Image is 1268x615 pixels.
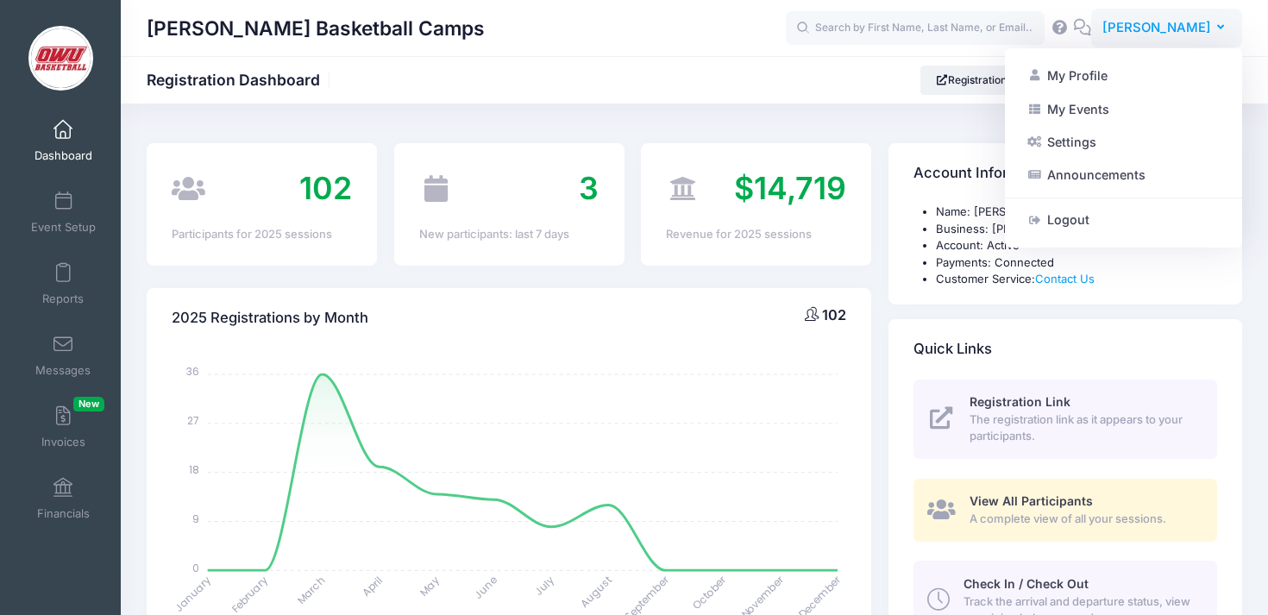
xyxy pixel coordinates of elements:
[22,110,104,171] a: Dashboard
[35,148,92,163] span: Dashboard
[299,169,352,207] span: 102
[936,204,1217,221] li: Name: [PERSON_NAME]
[22,397,104,457] a: InvoicesNew
[192,560,199,574] tspan: 0
[970,493,1093,508] span: View All Participants
[666,226,846,243] div: Revenue for 2025 sessions
[192,511,199,526] tspan: 9
[229,573,271,615] tspan: February
[913,149,1054,198] h4: Account Information
[187,413,199,428] tspan: 27
[1019,204,1228,236] a: Logout
[189,462,199,477] tspan: 18
[1091,9,1242,48] button: [PERSON_NAME]
[970,411,1197,445] span: The registration link as it appears to your participants.
[172,293,368,342] h4: 2025 Registrations by Month
[28,26,93,91] img: David Vogel Basketball Camps
[822,306,846,323] span: 102
[360,573,386,599] tspan: April
[186,364,199,379] tspan: 36
[920,66,1045,95] a: Registration Link
[689,572,730,612] tspan: October
[41,435,85,449] span: Invoices
[734,169,846,207] span: $14,719
[172,226,352,243] div: Participants for 2025 sessions
[147,9,485,48] h1: [PERSON_NAME] Basketball Camps
[913,479,1217,542] a: View All Participants A complete view of all your sessions.
[577,573,614,610] tspan: August
[35,363,91,378] span: Messages
[472,573,500,601] tspan: June
[1035,272,1095,286] a: Contact Us
[417,573,443,599] tspan: May
[22,468,104,529] a: Financials
[786,11,1045,46] input: Search by First Name, Last Name, or Email...
[294,573,329,607] tspan: March
[531,573,557,599] tspan: July
[579,169,599,207] span: 3
[22,325,104,386] a: Messages
[419,226,599,243] div: New participants: last 7 days
[913,324,992,373] h4: Quick Links
[42,292,84,306] span: Reports
[73,397,104,411] span: New
[37,506,90,521] span: Financials
[936,254,1217,272] li: Payments: Connected
[1019,92,1228,125] a: My Events
[913,380,1217,459] a: Registration Link The registration link as it appears to your participants.
[964,576,1089,591] span: Check In / Check Out
[936,221,1217,238] li: Business: [PERSON_NAME] Basketball Camps
[22,182,104,242] a: Event Setup
[936,237,1217,254] li: Account: Active
[1102,18,1211,37] span: [PERSON_NAME]
[31,220,96,235] span: Event Setup
[970,394,1070,409] span: Registration Link
[1019,60,1228,92] a: My Profile
[936,271,1217,288] li: Customer Service:
[970,511,1197,528] span: A complete view of all your sessions.
[147,71,335,89] h1: Registration Dashboard
[1019,159,1228,191] a: Announcements
[172,573,214,615] tspan: January
[22,254,104,314] a: Reports
[1019,126,1228,159] a: Settings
